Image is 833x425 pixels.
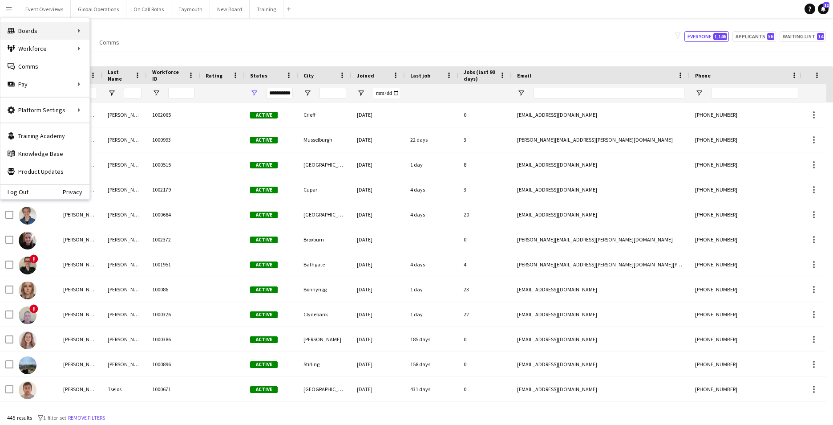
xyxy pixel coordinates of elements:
div: 4 days [405,177,458,202]
button: Event Overviews [18,0,71,18]
div: 100086 [147,277,200,302]
button: Open Filter Menu [695,89,703,97]
div: [PERSON_NAME][EMAIL_ADDRESS][PERSON_NAME][DOMAIN_NAME][PERSON_NAME] [512,252,690,277]
div: [PHONE_NUMBER] [690,202,804,227]
div: [PERSON_NAME] [298,327,352,351]
div: 1002179 [147,177,200,202]
div: [PERSON_NAME] [102,152,147,177]
div: [EMAIL_ADDRESS][DOMAIN_NAME] [512,352,690,376]
div: [PERSON_NAME] [58,277,102,302]
button: On Call Rotas [126,0,171,18]
div: Bathgate [298,252,352,277]
div: 158 days [405,352,458,376]
button: Training [250,0,283,18]
div: 0 [458,377,512,401]
div: [GEOGRAPHIC_DATA] [298,377,352,401]
input: Last Name Filter Input [124,88,142,98]
div: Workforce [0,40,89,57]
div: [EMAIL_ADDRESS][DOMAIN_NAME] [512,277,690,302]
span: Joined [357,72,374,79]
div: [EMAIL_ADDRESS][DOMAIN_NAME] [512,102,690,127]
a: Privacy [63,188,89,196]
div: [GEOGRAPHIC_DATA] [298,202,352,227]
div: 1000515 [147,152,200,177]
div: [DATE] [352,277,405,302]
div: 1002372 [147,227,200,252]
div: Pay [0,75,89,93]
span: Active [250,311,278,318]
div: [DATE] [352,177,405,202]
a: Knowledge Base [0,145,89,163]
div: 1 day [405,152,458,177]
div: [PERSON_NAME] [58,377,102,401]
div: [DATE] [352,102,405,127]
div: [PERSON_NAME] [58,252,102,277]
input: City Filter Input [319,88,346,98]
img: Alex Gould [19,331,36,349]
div: [PERSON_NAME] [58,302,102,327]
div: Boards [0,22,89,40]
div: [PERSON_NAME] [58,227,102,252]
div: 4 days [405,252,458,277]
div: [PHONE_NUMBER] [690,152,804,177]
span: Active [250,336,278,343]
button: New Board [210,0,250,18]
div: [DATE] [352,127,405,152]
span: Status [250,72,267,79]
span: Last job [410,72,430,79]
img: alex Clark [19,306,36,324]
input: Email Filter Input [533,88,684,98]
div: [EMAIL_ADDRESS][DOMAIN_NAME] [512,327,690,351]
div: [GEOGRAPHIC_DATA] [298,152,352,177]
span: Rating [206,72,222,79]
div: 1000993 [147,127,200,152]
div: [PERSON_NAME] [102,127,147,152]
div: 1 day [405,277,458,302]
div: [DATE] [352,302,405,327]
div: [PERSON_NAME] [58,327,102,351]
input: Phone Filter Input [711,88,798,98]
button: Open Filter Menu [250,89,258,97]
div: Tselos [102,377,147,401]
div: Crieff [298,102,352,127]
div: [PHONE_NUMBER] [690,302,804,327]
div: 3 [458,127,512,152]
a: Training Academy [0,127,89,145]
div: 1002065 [147,102,200,127]
div: 22 [458,302,512,327]
div: [PERSON_NAME] [102,227,147,252]
div: 23 [458,277,512,302]
span: 1,146 [713,33,727,40]
button: Open Filter Menu [108,89,116,97]
span: Active [250,286,278,293]
button: Open Filter Menu [303,89,311,97]
span: Active [250,262,278,268]
div: 1000896 [147,352,200,376]
div: [PERSON_NAME] [58,352,102,376]
a: Comms [0,57,89,75]
a: Product Updates [0,163,89,180]
span: 56 [767,33,774,40]
div: 1000326 [147,302,200,327]
button: Everyone1,146 [684,31,729,42]
span: Active [250,237,278,243]
div: Broxburn [298,227,352,252]
button: Waiting list14 [780,31,826,42]
div: [EMAIL_ADDRESS][DOMAIN_NAME] [512,177,690,202]
span: Active [250,162,278,168]
span: Active [250,212,278,218]
span: Active [250,112,278,119]
span: Phone [695,72,711,79]
div: 1 day [405,302,458,327]
button: Global Operations [71,0,126,18]
span: Jobs (last 90 days) [464,69,496,82]
button: Open Filter Menu [152,89,160,97]
span: ! [29,304,38,313]
div: [EMAIL_ADDRESS][DOMAIN_NAME] [512,302,690,327]
div: [PHONE_NUMBER] [690,352,804,376]
div: 0 [458,227,512,252]
div: [PHONE_NUMBER] [690,127,804,152]
div: Bonnyrigg [298,277,352,302]
div: Stirling [298,352,352,376]
div: [EMAIL_ADDRESS][DOMAIN_NAME] [512,377,690,401]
